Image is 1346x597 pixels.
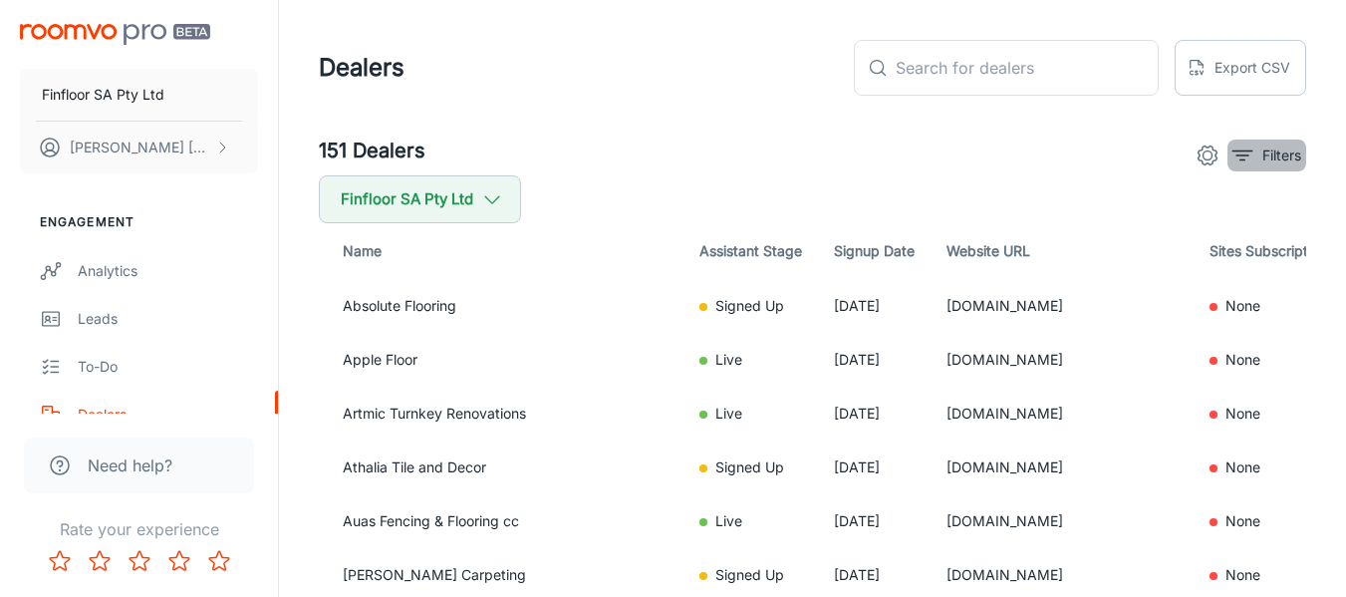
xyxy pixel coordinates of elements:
[931,494,1194,548] td: [DOMAIN_NAME]
[20,69,258,121] button: Finfloor SA Pty Ltd
[319,494,683,548] td: Auas Fencing & Flooring cc
[818,223,931,279] th: Signup Date
[78,308,258,330] div: Leads
[120,541,159,581] button: Rate 3 star
[683,223,818,279] th: Assistant Stage
[199,541,239,581] button: Rate 5 star
[683,441,818,494] td: Signed Up
[931,441,1194,494] td: [DOMAIN_NAME]
[818,333,931,387] td: [DATE]
[1227,140,1306,171] button: filter
[20,24,210,45] img: Roomvo PRO Beta
[931,333,1194,387] td: [DOMAIN_NAME]
[931,387,1194,441] td: [DOMAIN_NAME]
[16,517,262,541] p: Rate your experience
[78,356,258,378] div: To-do
[78,260,258,282] div: Analytics
[159,541,199,581] button: Rate 4 star
[931,279,1194,333] td: [DOMAIN_NAME]
[319,441,683,494] td: Athalia Tile and Decor
[88,453,172,477] span: Need help?
[319,387,683,441] td: Artmic Turnkey Renovations
[931,223,1194,279] th: Website URL
[319,175,521,223] button: Finfloor SA Pty Ltd
[683,333,818,387] td: Live
[40,541,80,581] button: Rate 1 star
[818,441,931,494] td: [DATE]
[818,387,931,441] td: [DATE]
[78,404,258,426] div: Dealers
[20,122,258,173] button: [PERSON_NAME] [PERSON_NAME]
[70,137,210,158] p: [PERSON_NAME] [PERSON_NAME]
[1262,145,1301,166] p: Filters
[319,279,683,333] td: Absolute Flooring
[896,40,1159,96] input: Search for dealers
[818,494,931,548] td: [DATE]
[1188,136,1227,175] button: settings
[818,279,931,333] td: [DATE]
[683,279,818,333] td: Signed Up
[42,84,164,106] p: Finfloor SA Pty Ltd
[80,541,120,581] button: Rate 2 star
[319,136,425,167] h5: 151 Dealers
[1175,40,1306,96] button: Export CSV
[319,223,683,279] th: Name
[683,494,818,548] td: Live
[683,387,818,441] td: Live
[319,50,404,86] h1: Dealers
[319,333,683,387] td: Apple Floor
